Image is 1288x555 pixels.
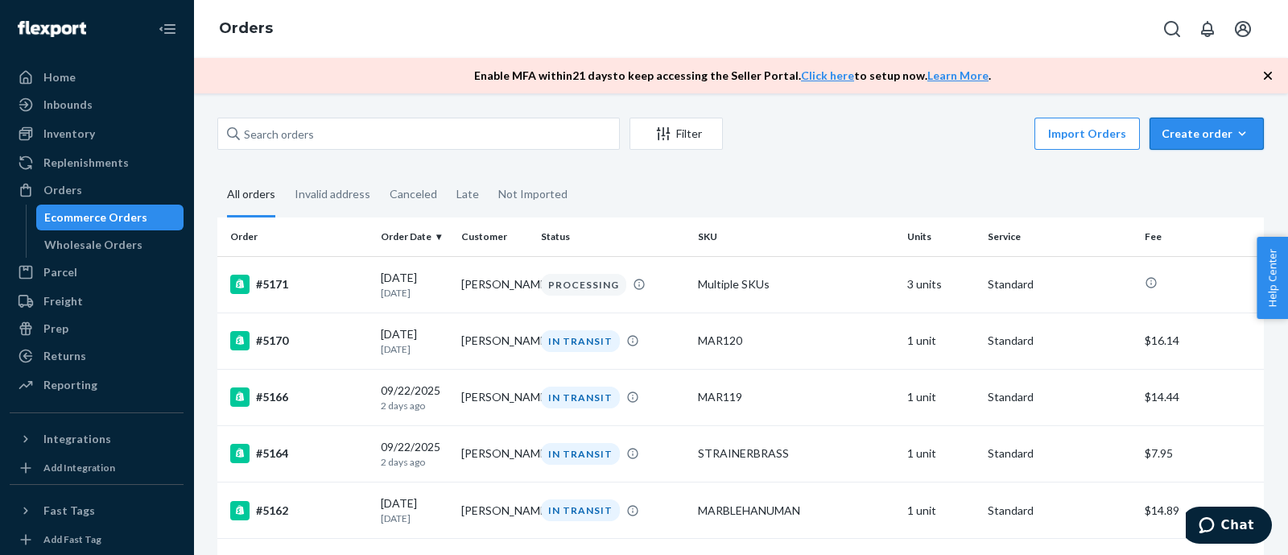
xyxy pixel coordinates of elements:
[1156,13,1188,45] button: Open Search Box
[10,259,184,285] a: Parcel
[217,217,374,256] th: Order
[381,342,448,356] p: [DATE]
[381,455,448,469] p: 2 days ago
[535,217,691,256] th: Status
[36,232,184,258] a: Wholesale Orders
[691,256,901,313] td: Multiple SKUs
[43,97,93,113] div: Inbounds
[1138,217,1264,256] th: Fee
[988,389,1132,405] p: Standard
[219,19,273,37] a: Orders
[10,150,184,176] a: Replenishments
[230,387,368,407] div: #5166
[10,343,184,369] a: Returns
[630,126,722,142] div: Filter
[10,372,184,398] a: Reporting
[43,321,68,337] div: Prep
[381,286,448,300] p: [DATE]
[901,256,981,313] td: 3 units
[455,369,535,425] td: [PERSON_NAME]
[381,326,448,356] div: [DATE]
[206,6,286,52] ol: breadcrumbs
[901,313,981,369] td: 1 unit
[988,276,1132,292] p: Standard
[1186,507,1272,547] iframe: Opens a widget where you can chat to one of our agents
[1162,126,1252,142] div: Create order
[43,293,83,309] div: Freight
[691,217,901,256] th: SKU
[10,426,184,452] button: Integrations
[698,333,894,349] div: MAR120
[43,126,95,142] div: Inventory
[44,237,142,253] div: Wholesale Orders
[988,445,1132,462] p: Standard
[455,313,535,369] td: [PERSON_NAME]
[43,377,97,393] div: Reporting
[1034,118,1140,150] button: Import Orders
[630,118,723,150] button: Filter
[43,461,115,474] div: Add Integration
[901,369,981,425] td: 1 unit
[44,209,147,226] div: Ecommerce Orders
[1227,13,1259,45] button: Open account menu
[36,205,184,230] a: Ecommerce Orders
[43,348,86,364] div: Returns
[10,92,184,118] a: Inbounds
[18,21,86,37] img: Flexport logo
[541,443,620,465] div: IN TRANSIT
[10,498,184,524] button: Fast Tags
[381,270,448,300] div: [DATE]
[455,256,535,313] td: [PERSON_NAME]
[230,501,368,520] div: #5162
[43,182,82,198] div: Orders
[10,121,184,147] a: Inventory
[1257,237,1288,319] button: Help Center
[988,503,1132,519] p: Standard
[43,431,111,447] div: Integrations
[43,503,95,519] div: Fast Tags
[381,399,448,412] p: 2 days ago
[541,387,620,408] div: IN TRANSIT
[43,155,129,171] div: Replenishments
[230,275,368,294] div: #5171
[1138,483,1264,539] td: $14.89
[374,217,455,256] th: Order Date
[151,13,184,45] button: Close Navigation
[227,173,275,217] div: All orders
[230,331,368,350] div: #5170
[901,425,981,482] td: 1 unit
[456,173,479,215] div: Late
[474,68,991,84] p: Enable MFA within 21 days to keep accessing the Seller Portal. to setup now. .
[698,389,894,405] div: MAR119
[1191,13,1224,45] button: Open notifications
[10,64,184,90] a: Home
[698,503,894,519] div: MARBLEHANUMAN
[43,532,101,546] div: Add Fast Tag
[541,274,626,296] div: PROCESSING
[390,173,437,215] div: Canceled
[43,264,77,280] div: Parcel
[230,444,368,463] div: #5164
[455,425,535,482] td: [PERSON_NAME]
[381,439,448,469] div: 09/22/2025
[801,68,854,82] a: Click here
[295,173,370,215] div: Invalid address
[498,173,568,215] div: Not Imported
[901,217,981,256] th: Units
[1138,425,1264,482] td: $7.95
[10,458,184,478] a: Add Integration
[381,495,448,525] div: [DATE]
[698,445,894,462] div: STRAINERBRASS
[1150,118,1264,150] button: Create order
[461,230,529,243] div: Customer
[988,333,1132,349] p: Standard
[43,69,76,85] div: Home
[10,316,184,342] a: Prep
[10,177,184,203] a: Orders
[381,512,448,525] p: [DATE]
[455,483,535,539] td: [PERSON_NAME]
[981,217,1138,256] th: Service
[541,330,620,352] div: IN TRANSIT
